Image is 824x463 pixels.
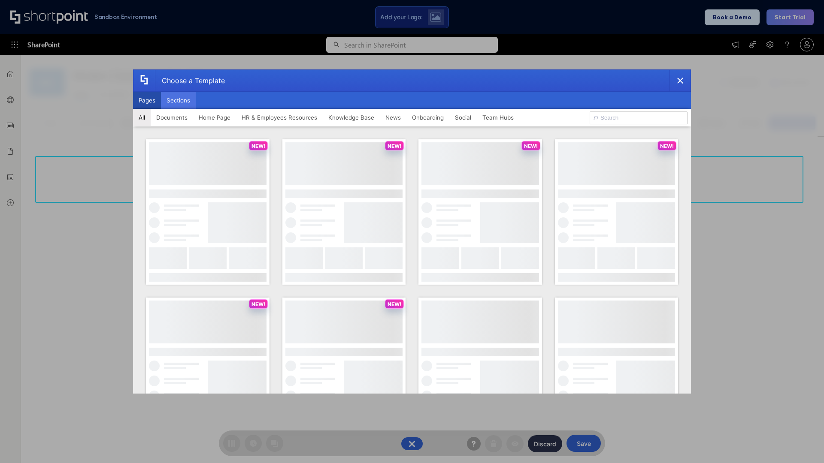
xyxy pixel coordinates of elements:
[380,109,406,126] button: News
[449,109,477,126] button: Social
[660,143,674,149] p: NEW!
[781,422,824,463] iframe: Chat Widget
[590,111,688,124] input: Search
[524,143,538,149] p: NEW!
[155,70,225,91] div: Choose a Template
[406,109,449,126] button: Onboarding
[133,69,691,394] div: template selector
[133,92,161,109] button: Pages
[193,109,236,126] button: Home Page
[477,109,519,126] button: Team Hubs
[251,301,265,307] p: NEW!
[388,143,401,149] p: NEW!
[388,301,401,307] p: NEW!
[251,143,265,149] p: NEW!
[161,92,196,109] button: Sections
[151,109,193,126] button: Documents
[133,109,151,126] button: All
[236,109,323,126] button: HR & Employees Resources
[323,109,380,126] button: Knowledge Base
